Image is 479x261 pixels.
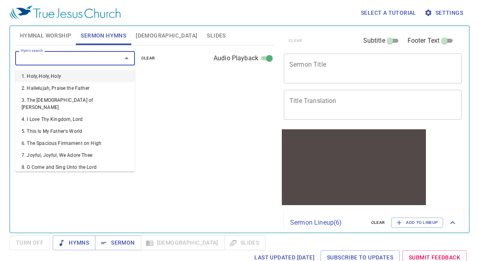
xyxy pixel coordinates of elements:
li: 6. The Spacious Firmament on High [15,137,135,149]
button: Close [121,53,132,64]
span: Sermon Hymns [81,31,126,41]
span: Audio Playback [214,53,258,63]
span: Hymnal Worship [20,31,71,41]
span: [DEMOGRAPHIC_DATA] [136,31,197,41]
li: 5. This Is My Father's World [15,125,135,137]
span: Footer Text [408,36,440,45]
span: Hymns [59,238,89,248]
li: 7. Joyful, Joyful, We Adore Thee [15,149,135,161]
li: 2. Hallelujah, Praise the Father [15,82,135,94]
button: Add to Lineup [391,217,443,228]
li: 8. O Come and Sing Unto the Lord [15,161,135,173]
li: 1. Holy, Holy, Holy [15,70,135,82]
span: Sermon [101,238,135,248]
img: True Jesus Church [10,6,121,20]
span: clear [371,219,385,226]
span: Slides [207,31,226,41]
button: Hymns [53,235,95,250]
span: Add to Lineup [396,219,438,226]
li: 3. The [DEMOGRAPHIC_DATA] of [PERSON_NAME] [15,94,135,113]
span: clear [141,55,155,62]
p: Sermon Lineup ( 6 ) [290,218,365,227]
button: Sermon [95,235,141,250]
iframe: from-child [281,128,427,206]
span: Subtitle [363,36,385,45]
button: clear [366,218,390,227]
button: Settings [423,6,466,20]
span: Select a tutorial [361,8,416,18]
li: 4. I Love Thy Kingdom, Lord [15,113,135,125]
span: Settings [426,8,463,18]
div: Sermon Lineup(6)clearAdd to Lineup [284,210,464,236]
button: clear [137,53,160,63]
button: Select a tutorial [358,6,420,20]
